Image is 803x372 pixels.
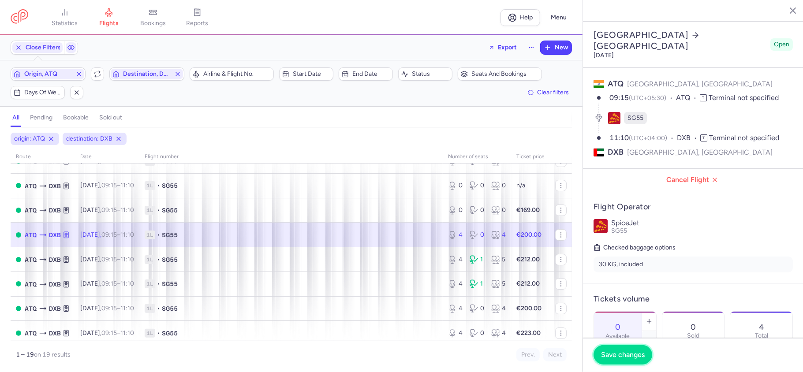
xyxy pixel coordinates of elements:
span: SG55 [162,206,178,215]
h4: Tickets volume [594,294,793,304]
time: 11:10 [120,206,134,214]
time: 09:15 [609,93,629,102]
button: Clear filters [525,86,572,99]
button: End date [339,67,393,81]
span: – [101,305,134,312]
h4: sold out [99,114,122,122]
time: 11:10 [120,329,134,337]
span: OPEN [16,331,21,336]
button: Save changes [594,345,652,365]
span: 1L [145,181,155,190]
span: End date [352,71,390,78]
a: Help [500,9,540,26]
span: [DATE], [80,206,134,214]
time: 11:10 [120,182,134,189]
span: OPEN [16,183,21,188]
time: 11:10 [120,231,134,238]
div: 0 [470,329,484,338]
div: 0 [448,206,463,215]
span: Terminal not specified [709,134,779,142]
span: New [555,44,568,51]
div: 4 [448,231,463,239]
span: [GEOGRAPHIC_DATA], [GEOGRAPHIC_DATA] [627,147,773,158]
span: n/a [516,182,525,189]
time: 11:10 [120,280,134,287]
span: SG55 [162,255,178,264]
span: Dubai, Dubai, United Arab Emirates [49,230,61,240]
span: Open [774,40,789,49]
button: Export [483,41,523,55]
span: [DATE], [80,329,134,337]
div: 4 [448,329,463,338]
strong: €206.00 [516,157,541,165]
span: Terminal not specified [709,93,779,102]
a: bookings [131,8,175,27]
span: [DATE], [80,256,134,263]
button: Next [543,348,567,361]
span: Dubai, Dubai, United Arab Emirates [49,255,61,264]
time: 09:15 [101,256,117,263]
time: 09:15 [101,182,117,189]
span: OPEN [16,232,21,238]
time: 09:15 [101,329,117,337]
span: – [101,231,134,238]
span: • [157,279,160,288]
span: [DATE], [80,280,134,287]
div: 0 [491,181,506,190]
li: 30 KG, included [594,257,793,272]
span: • [157,206,160,215]
span: OPEN [16,306,21,311]
span: Dubai, Dubai, United Arab Emirates [49,205,61,215]
span: T [700,134,707,141]
span: statistics [52,19,78,27]
div: 4 [491,231,506,239]
button: Seats and bookings [458,67,542,81]
div: 4 [491,329,506,338]
span: • [157,181,160,190]
span: Cancel Flight [590,176,796,184]
div: 5 [491,255,506,264]
span: T [700,94,707,101]
div: 4 [448,279,463,288]
time: 11:10 [120,256,134,263]
span: (UTC+04:00) [629,134,667,142]
span: OPEN [16,257,21,262]
button: Destination, DXB [109,67,184,81]
span: – [101,157,134,165]
span: bookings [140,19,166,27]
th: Ticket price [511,150,550,164]
span: Raja Sansi International Airport, Amritsar, India [25,328,37,338]
span: 1L [145,255,155,264]
time: 09:15 [101,305,117,312]
span: ATQ [676,93,700,103]
span: Days of week [24,89,62,96]
div: 1 [470,255,484,264]
span: Raja Sansi International Airport, Amritsar, India [25,304,37,313]
time: [DATE] [594,52,614,59]
span: [DATE], [80,182,134,189]
button: Prev. [516,348,540,361]
span: • [157,255,160,264]
th: number of seats [443,150,511,164]
span: reports [186,19,208,27]
span: SG55 [162,231,178,239]
span: DXB [677,133,700,143]
span: DXB [608,147,624,158]
strong: 1 – 19 [16,351,34,358]
div: 4 [448,304,463,313]
a: statistics [43,8,87,27]
div: 5 [491,279,506,288]
span: OPEN [16,208,21,213]
button: Airline & Flight No. [190,67,274,81]
span: 1L [145,206,155,215]
span: [DATE], [80,305,134,312]
div: 0 [470,304,484,313]
span: Export [498,44,517,51]
a: flights [87,8,131,27]
h2: [GEOGRAPHIC_DATA] [GEOGRAPHIC_DATA] [594,30,767,52]
span: 1L [145,231,155,239]
span: Status [412,71,449,78]
p: 0 [691,323,696,331]
h4: pending [30,114,52,122]
span: 1L [145,279,155,288]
